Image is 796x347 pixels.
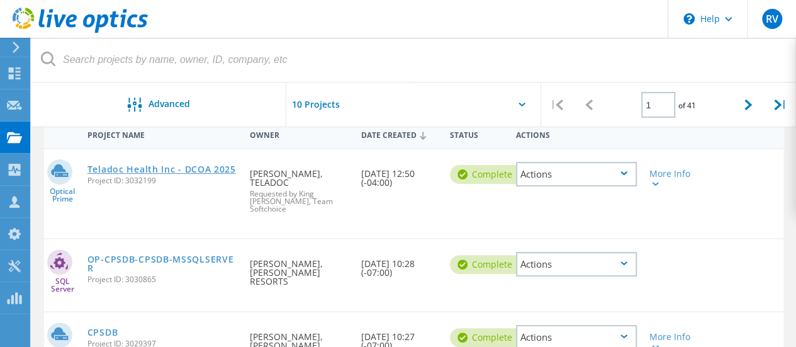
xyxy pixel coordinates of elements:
[765,14,778,24] span: RV
[516,252,637,276] div: Actions
[44,188,81,203] span: Optical Prime
[87,165,236,174] a: Teladoc Health Inc - DCOA 2025
[355,122,444,146] div: Date Created
[541,82,573,127] div: |
[764,82,796,127] div: |
[355,149,444,200] div: [DATE] 12:50 (-04:00)
[149,100,190,108] span: Advanced
[450,255,525,274] div: Complete
[244,239,354,299] div: [PERSON_NAME], [PERSON_NAME] RESORTS
[87,177,238,185] span: Project ID: 3032199
[516,162,637,186] div: Actions
[244,122,354,145] div: Owner
[87,255,238,273] a: OP-CPSDB-CPSDB-MSSQLSERVER
[13,26,148,35] a: Live Optics Dashboard
[683,13,695,25] svg: \n
[450,328,525,347] div: Complete
[244,149,354,225] div: [PERSON_NAME], TELADOC
[44,278,81,293] span: SQL Server
[81,122,244,145] div: Project Name
[355,239,444,290] div: [DATE] 10:28 (-07:00)
[87,276,238,283] span: Project ID: 3030865
[450,165,525,184] div: Complete
[87,328,118,337] a: CPSDB
[250,190,348,213] span: Requested by King [PERSON_NAME], Team Softchoice
[678,100,696,111] span: of 41
[649,169,696,187] div: More Info
[510,122,643,145] div: Actions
